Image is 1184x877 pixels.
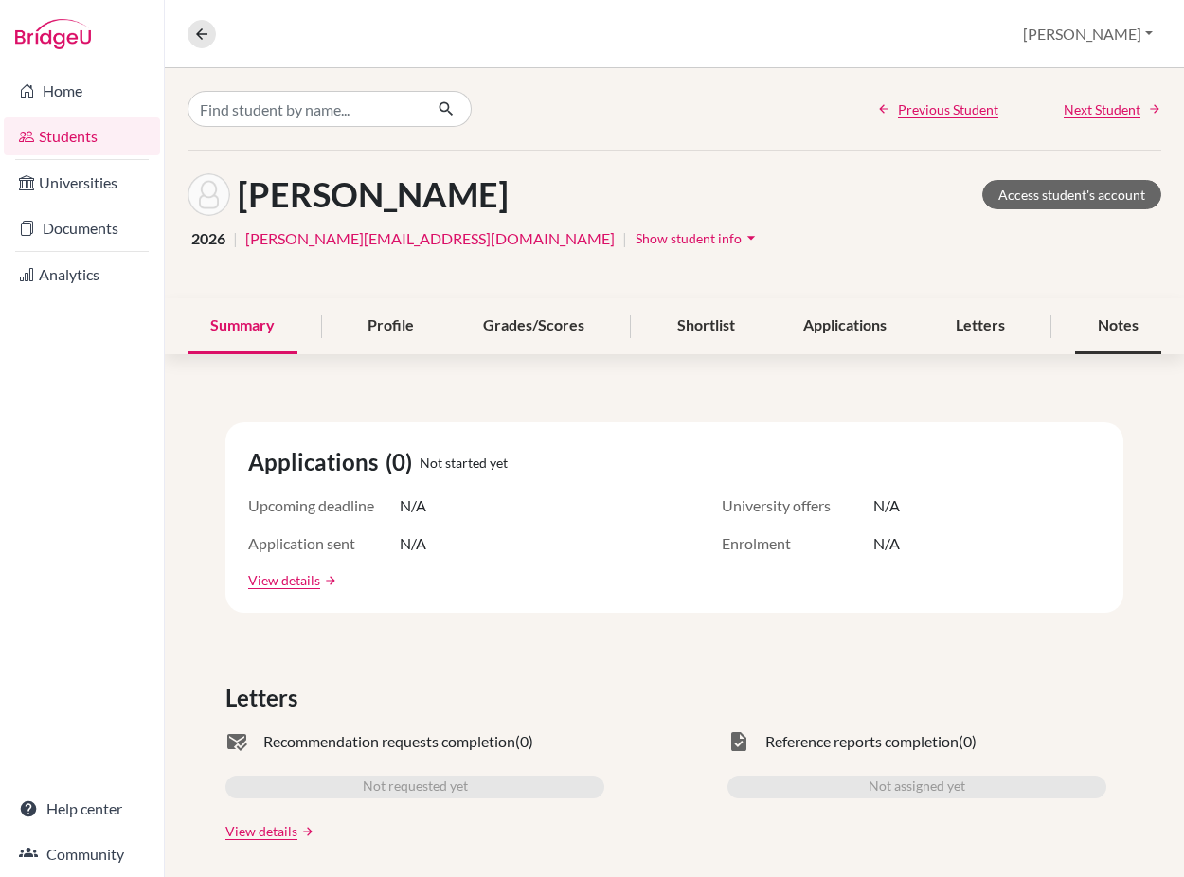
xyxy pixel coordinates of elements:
[248,570,320,590] a: View details
[4,209,160,247] a: Documents
[188,298,297,354] div: Summary
[225,730,248,753] span: mark_email_read
[233,227,238,250] span: |
[869,776,965,798] span: Not assigned yet
[4,835,160,873] a: Community
[238,174,509,215] h1: [PERSON_NAME]
[1064,99,1140,119] span: Next Student
[191,227,225,250] span: 2026
[4,256,160,294] a: Analytics
[1075,298,1161,354] div: Notes
[4,117,160,155] a: Students
[622,227,627,250] span: |
[1064,99,1161,119] a: Next Student
[245,227,615,250] a: [PERSON_NAME][EMAIL_ADDRESS][DOMAIN_NAME]
[4,164,160,202] a: Universities
[742,228,761,247] i: arrow_drop_down
[400,532,426,555] span: N/A
[873,494,900,517] span: N/A
[4,790,160,828] a: Help center
[722,532,873,555] span: Enrolment
[722,494,873,517] span: University offers
[263,730,515,753] span: Recommendation requests completion
[248,532,400,555] span: Application sent
[15,19,91,49] img: Bridge-U
[400,494,426,517] span: N/A
[1014,16,1161,52] button: [PERSON_NAME]
[345,298,437,354] div: Profile
[727,730,750,753] span: task
[765,730,959,753] span: Reference reports completion
[959,730,977,753] span: (0)
[363,776,468,798] span: Not requested yet
[898,99,998,119] span: Previous Student
[188,173,230,216] img: Dávid Demény's avatar
[873,532,900,555] span: N/A
[636,230,742,246] span: Show student info
[248,445,386,479] span: Applications
[655,298,758,354] div: Shortlist
[780,298,909,354] div: Applications
[248,494,400,517] span: Upcoming deadline
[877,99,998,119] a: Previous Student
[297,825,314,838] a: arrow_forward
[635,224,762,253] button: Show student infoarrow_drop_down
[4,72,160,110] a: Home
[933,298,1028,354] div: Letters
[320,574,337,587] a: arrow_forward
[225,681,305,715] span: Letters
[188,91,422,127] input: Find student by name...
[982,180,1161,209] a: Access student's account
[420,453,508,473] span: Not started yet
[515,730,533,753] span: (0)
[225,821,297,841] a: View details
[386,445,420,479] span: (0)
[460,298,607,354] div: Grades/Scores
